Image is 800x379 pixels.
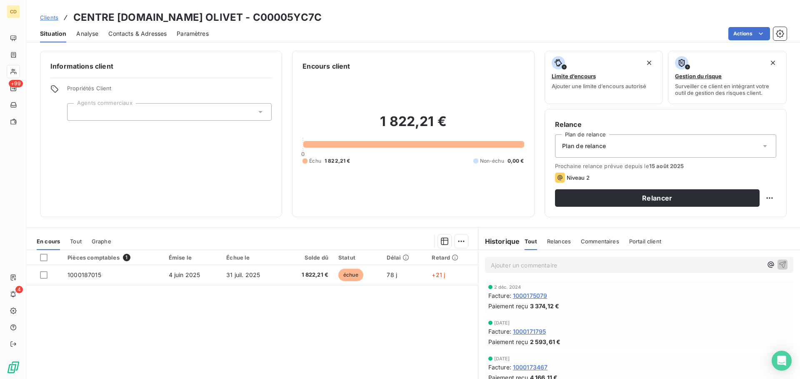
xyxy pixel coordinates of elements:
span: 4 juin 2025 [169,271,200,278]
span: Analyse [76,30,98,38]
span: 0,00 € [507,157,524,165]
h6: Relance [555,119,776,129]
div: Émise le [169,254,216,261]
span: Facture : [488,327,511,336]
span: Contacts & Adresses [108,30,167,38]
span: 3 374,12 € [530,302,560,310]
div: Pièces comptables [67,254,159,261]
span: 1000171795 [513,327,546,336]
span: 1000175079 [513,291,547,300]
span: Relances [547,238,571,245]
span: 4 [15,286,23,293]
span: Surveiller ce client en intégrant votre outil de gestion des risques client. [675,83,780,96]
div: CD [7,5,20,18]
div: Open Intercom Messenger [772,351,792,371]
span: 1 822,21 € [287,271,328,279]
span: 1 [123,254,130,261]
span: 78 j [387,271,397,278]
span: Graphe [92,238,111,245]
div: Statut [338,254,377,261]
div: Retard [432,254,472,261]
span: Facture : [488,363,511,372]
span: 31 juil. 2025 [226,271,260,278]
span: +99 [9,80,23,87]
span: Facture : [488,291,511,300]
span: Niveau 2 [567,174,590,181]
span: 0 [301,151,305,157]
span: Paiement reçu [488,302,528,310]
span: 2 593,61 € [530,337,561,346]
h6: Encours client [302,61,350,71]
h6: Informations client [50,61,272,71]
span: Paramètres [177,30,209,38]
span: +21 j [432,271,445,278]
div: Solde dû [287,254,328,261]
span: Propriétés Client [67,85,272,97]
span: Échu [309,157,321,165]
button: Actions [728,27,770,40]
div: Délai [387,254,422,261]
h2: 1 822,21 € [302,113,524,138]
span: Commentaires [581,238,619,245]
span: [DATE] [494,320,510,325]
span: Gestion du risque [675,73,722,79]
span: Plan de relance [562,142,606,150]
span: 1000187015 [67,271,101,278]
button: Relancer [555,189,760,207]
span: Situation [40,30,66,38]
span: Portail client [629,238,661,245]
span: Tout [525,238,537,245]
button: Gestion du risqueSurveiller ce client en intégrant votre outil de gestion des risques client. [668,51,787,104]
span: Limite d’encours [552,73,596,79]
a: +99 [7,82,20,95]
h3: CENTRE [DOMAIN_NAME] OLIVET - C00005YC7C [73,10,322,25]
span: En cours [37,238,60,245]
span: Ajouter une limite d’encours autorisé [552,83,646,89]
span: Prochaine relance prévue depuis le [555,163,776,169]
span: 15 août 2025 [649,163,684,169]
span: Tout [70,238,82,245]
span: Clients [40,14,58,21]
span: Paiement reçu [488,337,528,346]
a: Clients [40,13,58,22]
span: Non-échu [480,157,504,165]
span: [DATE] [494,356,510,361]
span: 1 822,21 € [325,157,350,165]
span: 1000173467 [513,363,548,372]
div: Échue le [226,254,277,261]
button: Limite d’encoursAjouter une limite d’encours autorisé [545,51,663,104]
span: échue [338,269,363,281]
h6: Historique [478,236,520,246]
input: Ajouter une valeur [74,108,81,116]
span: 2 déc. 2024 [494,285,521,290]
img: Logo LeanPay [7,361,20,374]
